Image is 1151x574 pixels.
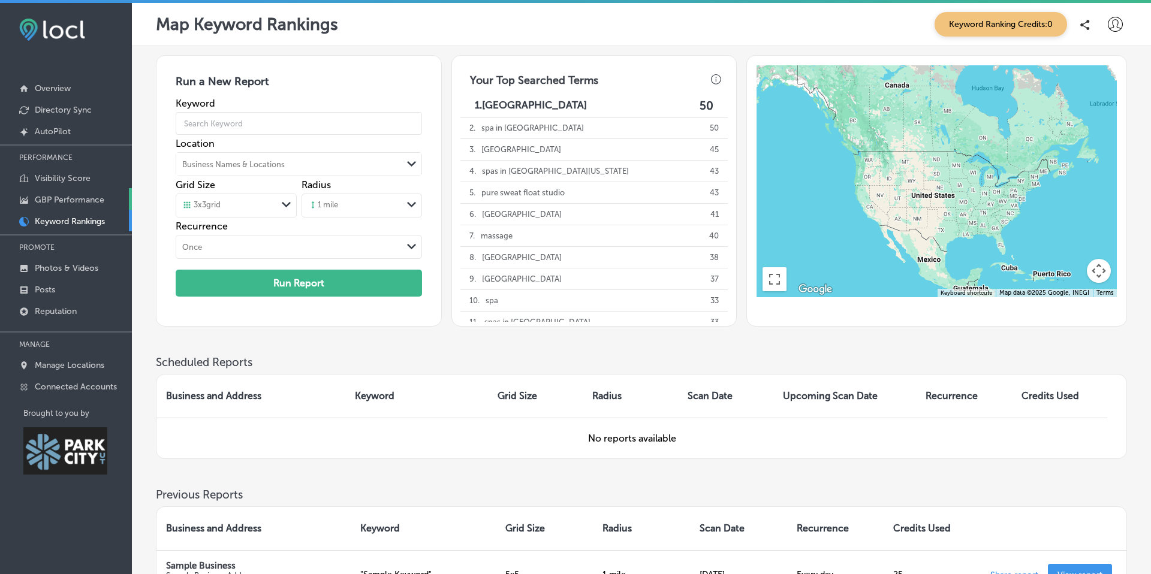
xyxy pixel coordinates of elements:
p: 4 . [469,161,476,182]
p: 41 [710,204,719,225]
p: [GEOGRAPHIC_DATA] [482,268,562,289]
p: 7 . [469,225,475,246]
label: Radius [302,179,331,191]
div: 3 x 3 grid [182,200,221,211]
span: Map data ©2025 Google, INEGI [999,289,1089,297]
div: 1 mile [308,200,338,211]
p: Directory Sync [35,105,92,115]
th: Keyword [351,507,496,550]
p: 38 [710,247,719,268]
label: Grid Size [176,179,215,191]
p: 43 [710,182,719,203]
button: Toggle fullscreen view [763,267,787,291]
p: 43 [710,161,719,182]
p: 50 [710,117,719,138]
p: spas in [GEOGRAPHIC_DATA] [484,312,590,333]
span: Keyword Ranking Credits: 0 [935,12,1067,37]
label: Keyword [176,98,421,109]
p: 1. [GEOGRAPHIC_DATA] [475,99,587,113]
div: Business Names & Locations [182,160,285,169]
p: Reputation [35,306,77,316]
p: 8 . [469,247,476,268]
p: 2 . [469,117,475,138]
div: Once [182,243,202,252]
label: Location [176,138,421,149]
p: 10 . [469,290,480,311]
button: Run Report [176,270,421,297]
p: 33 [710,290,719,311]
th: Credits Used [884,507,981,550]
th: Recurrence [787,507,884,550]
td: No reports available [156,418,1107,458]
p: GBP Performance [35,195,104,205]
a: Terms (opens in new tab) [1096,289,1113,297]
h3: Previous Reports [156,488,1127,502]
p: Photos & Videos [35,263,98,273]
p: Manage Locations [35,360,104,370]
th: Radius [583,374,678,418]
th: Business and Address [156,507,351,550]
th: Grid Size [496,507,593,550]
img: Park City [23,427,107,475]
th: Business and Address [156,374,345,418]
p: 9 . [469,268,476,289]
p: Overview [35,83,71,93]
img: Google [796,282,835,297]
p: Posts [35,285,55,295]
p: [GEOGRAPHIC_DATA] [481,139,561,160]
p: Sample Business [166,560,341,571]
p: 3 . [469,139,475,160]
p: Brought to you by [23,409,132,418]
label: Recurrence [176,220,421,232]
p: Map Keyword Rankings [156,14,338,34]
p: pure sweat float studio [481,182,565,203]
p: Visibility Score [35,173,91,183]
th: Radius [593,507,690,550]
p: Keyword Rankings [35,216,105,226]
button: Keyboard shortcuts [941,289,992,297]
h3: Run a New Report [176,75,421,98]
input: Search Keyword [176,107,421,140]
img: fda3e92497d09a02dc62c9cd864e3231.png [19,19,85,41]
p: 40 [709,225,719,246]
p: 45 [710,139,719,160]
th: Keyword [345,374,488,418]
p: 6 . [469,204,476,225]
p: 33 [710,312,719,333]
th: Scan Date [678,374,773,418]
th: Upcoming Scan Date [773,374,916,418]
th: Grid Size [488,374,583,418]
button: Map camera controls [1087,259,1111,283]
th: Scan Date [690,507,787,550]
h3: Your Top Searched Terms [460,64,608,90]
p: Connected Accounts [35,382,117,392]
p: spa in [GEOGRAPHIC_DATA] [481,117,584,138]
p: 37 [710,268,719,289]
p: spas in [GEOGRAPHIC_DATA][US_STATE] [482,161,629,182]
p: 5 . [469,182,475,203]
p: AutoPilot [35,126,71,137]
p: 11 . [469,312,478,333]
th: Credits Used [1012,374,1107,418]
p: [GEOGRAPHIC_DATA] [482,204,562,225]
th: Recurrence [916,374,1012,418]
p: massage [481,225,513,246]
label: 50 [700,99,713,113]
a: Open this area in Google Maps (opens a new window) [796,282,835,297]
h3: Scheduled Reports [156,355,1127,369]
p: spa [486,290,498,311]
p: [GEOGRAPHIC_DATA] [482,247,562,268]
